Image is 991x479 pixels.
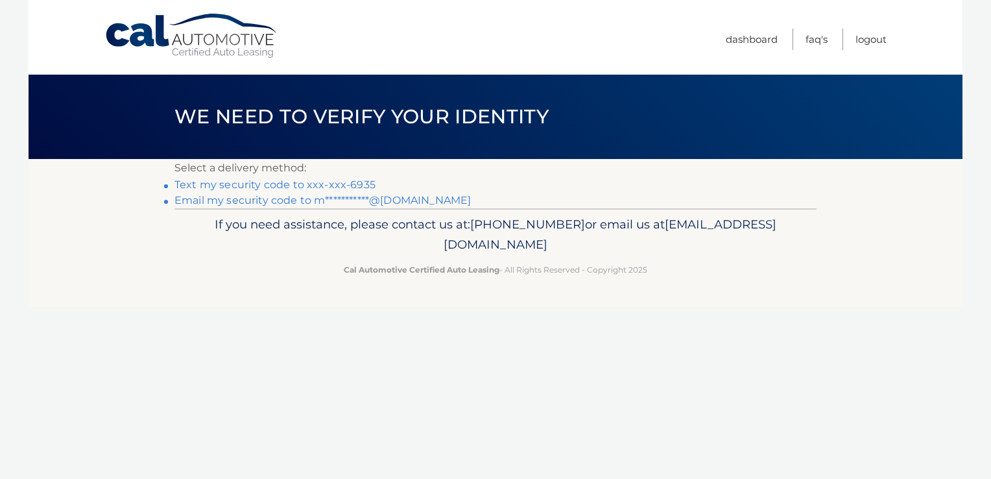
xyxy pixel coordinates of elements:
[470,217,585,232] span: [PHONE_NUMBER]
[174,104,549,129] span: We need to verify your identity
[183,214,808,256] p: If you need assistance, please contact us at: or email us at
[726,29,778,50] a: Dashboard
[344,265,499,275] strong: Cal Automotive Certified Auto Leasing
[806,29,828,50] a: FAQ's
[855,29,887,50] a: Logout
[183,263,808,276] p: - All Rights Reserved - Copyright 2025
[104,13,280,59] a: Cal Automotive
[174,159,817,177] p: Select a delivery method:
[174,178,376,191] a: Text my security code to xxx-xxx-6935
